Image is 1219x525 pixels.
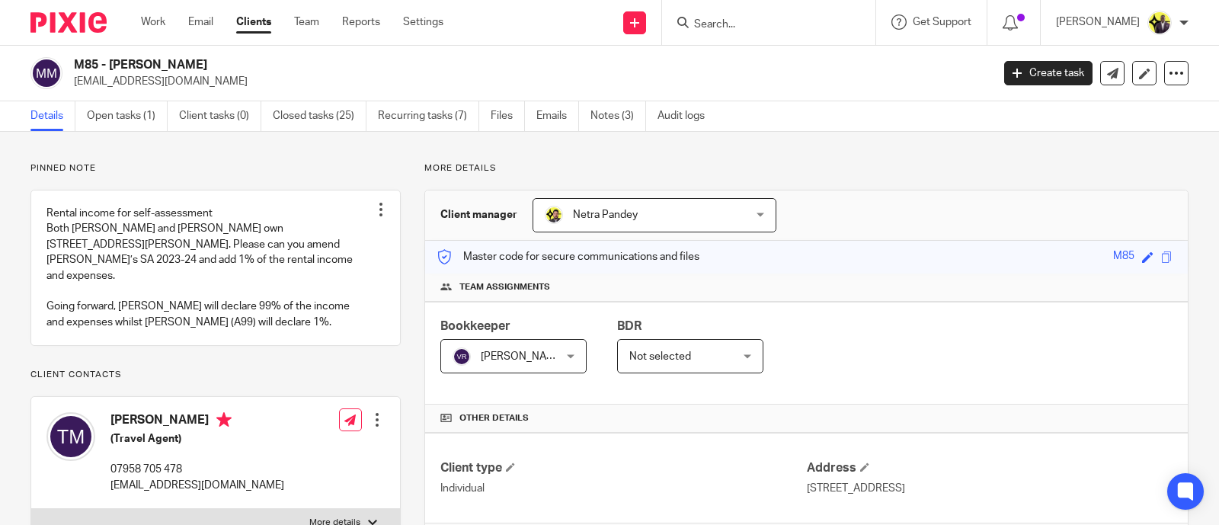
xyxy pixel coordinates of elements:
p: Pinned note [30,162,401,174]
p: [PERSON_NAME] [1056,14,1140,30]
p: [STREET_ADDRESS] [807,481,1173,496]
h5: (Travel Agent) [110,431,284,447]
span: Get Support [913,17,971,27]
h4: Client type [440,460,806,476]
a: Emails [536,101,579,131]
a: Notes (3) [590,101,646,131]
a: Files [491,101,525,131]
input: Search [693,18,830,32]
a: Create task [1004,61,1093,85]
p: More details [424,162,1189,174]
p: Individual [440,481,806,496]
p: 07958 705 478 [110,462,284,477]
span: [PERSON_NAME] [481,351,565,362]
a: Work [141,14,165,30]
a: Closed tasks (25) [273,101,366,131]
a: Settings [403,14,443,30]
a: Email [188,14,213,30]
img: Yemi-Starbridge.jpg [1147,11,1172,35]
h4: [PERSON_NAME] [110,412,284,431]
i: Primary [216,412,232,427]
h4: Address [807,460,1173,476]
span: Not selected [629,351,691,362]
a: Team [294,14,319,30]
p: Master code for secure communications and files [437,249,699,264]
a: Client tasks (0) [179,101,261,131]
a: Details [30,101,75,131]
a: Recurring tasks (7) [378,101,479,131]
span: Bookkeeper [440,320,510,332]
span: Team assignments [459,281,550,293]
img: svg%3E [46,412,95,461]
img: svg%3E [453,347,471,366]
img: svg%3E [30,57,62,89]
p: [EMAIL_ADDRESS][DOMAIN_NAME] [110,478,284,493]
a: Reports [342,14,380,30]
img: Pixie [30,12,107,33]
div: M85 [1113,248,1134,266]
a: Open tasks (1) [87,101,168,131]
a: Clients [236,14,271,30]
h3: Client manager [440,207,517,222]
a: Audit logs [657,101,716,131]
img: Netra-New-Starbridge-Yellow.jpg [545,206,563,224]
span: Other details [459,412,529,424]
h2: M85 - [PERSON_NAME] [74,57,800,73]
span: BDR [617,320,641,332]
span: Netra Pandey [573,210,638,220]
p: [EMAIL_ADDRESS][DOMAIN_NAME] [74,74,981,89]
p: Client contacts [30,369,401,381]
